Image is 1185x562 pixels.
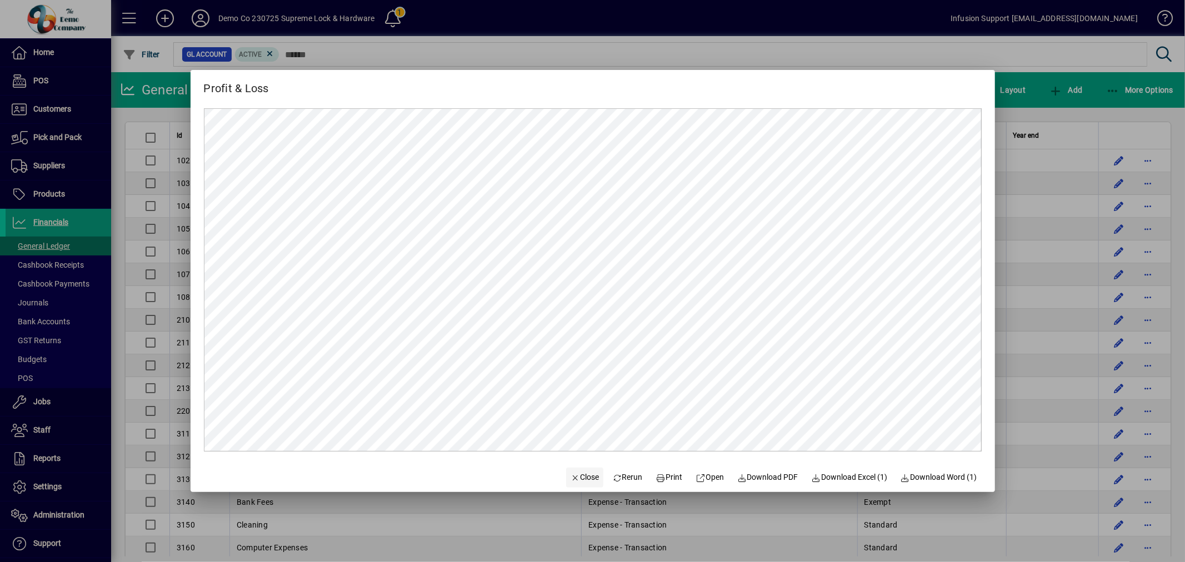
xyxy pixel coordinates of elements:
[812,471,888,483] span: Download Excel (1)
[571,471,599,483] span: Close
[692,468,729,488] a: Open
[733,468,803,488] a: Download PDF
[566,468,604,488] button: Close
[807,468,892,488] button: Download Excel (1)
[656,471,683,483] span: Print
[191,70,282,97] h2: Profit & Loss
[652,468,687,488] button: Print
[901,471,977,483] span: Download Word (1)
[696,471,724,483] span: Open
[737,471,798,483] span: Download PDF
[612,471,643,483] span: Rerun
[896,468,982,488] button: Download Word (1)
